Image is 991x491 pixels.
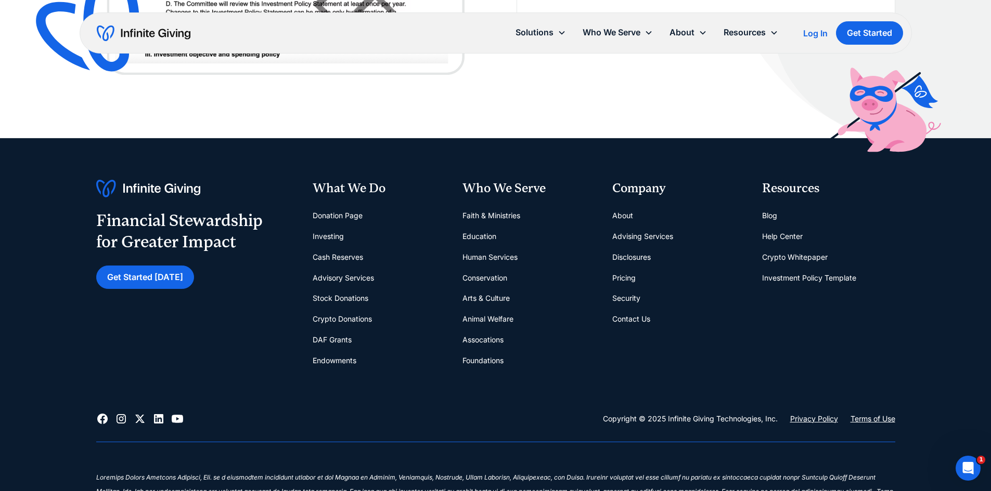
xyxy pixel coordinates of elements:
[96,266,194,289] a: Get Started [DATE]
[313,180,446,197] div: What We Do
[612,226,673,247] a: Advising Services
[762,180,895,197] div: Resources
[803,29,828,37] div: Log In
[313,205,363,226] a: Donation Page
[507,21,574,44] div: Solutions
[724,25,766,39] div: Resources
[612,309,650,329] a: Contact Us
[762,268,856,288] a: Investment Policy Template
[96,459,895,473] div: ‍‍‍
[762,247,828,268] a: Crypto Whitepaper
[97,25,190,42] a: home
[462,288,510,309] a: Arts & Culture
[313,288,368,309] a: Stock Donations
[462,309,513,329] a: Animal Welfare
[851,413,895,425] a: Terms of Use
[313,268,374,288] a: Advisory Services
[790,413,838,425] a: Privacy Policy
[462,180,596,197] div: Who We Serve
[583,25,640,39] div: Who We Serve
[603,413,778,425] div: Copyright © 2025 Infinite Giving Technologies, Inc.
[313,309,372,329] a: Crypto Donations
[574,21,661,44] div: Who We Serve
[612,268,636,288] a: Pricing
[313,247,363,268] a: Cash Reserves
[661,21,715,44] div: About
[313,329,352,350] a: DAF Grants
[516,25,554,39] div: Solutions
[462,247,518,268] a: Human Services
[612,247,651,268] a: Disclosures
[612,180,745,197] div: Company
[977,456,985,464] span: 1
[462,329,504,350] a: Assocations
[462,268,507,288] a: Conservation
[313,226,344,247] a: Investing
[462,226,496,247] a: Education
[715,21,787,44] div: Resources
[96,210,263,253] div: Financial Stewardship for Greater Impact
[313,350,356,371] a: Endowments
[836,21,903,45] a: Get Started
[462,205,520,226] a: Faith & Ministries
[762,226,803,247] a: Help Center
[670,25,694,39] div: About
[612,205,633,226] a: About
[612,288,640,309] a: Security
[956,456,981,481] iframe: Intercom live chat
[762,205,777,226] a: Blog
[462,350,504,371] a: Foundations
[803,27,828,39] a: Log In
